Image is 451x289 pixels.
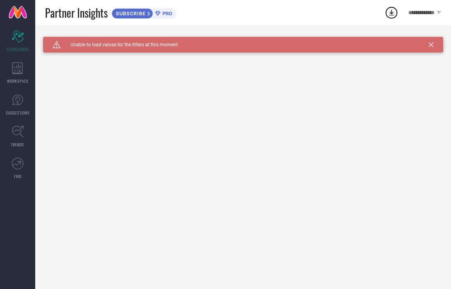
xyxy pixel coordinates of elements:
span: Partner Insights [45,5,108,21]
span: FWD [14,173,22,179]
span: PRO [161,11,172,16]
div: Open download list [384,5,399,20]
span: SUGGESTIONS [6,110,30,116]
span: SCORECARDS [6,46,29,52]
span: SUBSCRIBE [112,11,148,16]
span: TRENDS [11,142,24,147]
div: Unable to load filters at this moment. Please try later. [43,37,443,43]
span: WORKSPACE [7,78,29,84]
a: SUBSCRIBEPRO [112,6,176,19]
span: Unable to load values for the filters at this moment. [61,42,179,47]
